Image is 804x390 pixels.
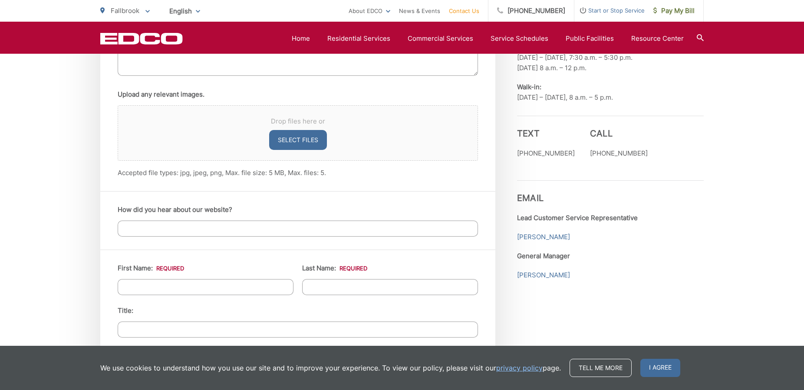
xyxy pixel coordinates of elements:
[100,32,183,45] a: EDCD logo. Return to the homepage.
[269,130,327,150] button: select files, upload any relevant images.
[517,270,570,280] a: [PERSON_NAME]
[118,264,184,272] label: First Name:
[517,128,575,139] h3: Text
[302,264,367,272] label: Last Name:
[491,33,548,44] a: Service Schedules
[517,252,570,260] strong: General Manager
[640,359,680,377] span: I agree
[517,42,704,73] p: [DATE] – [DATE], 7:30 a.m. – 5:30 p.m. [DATE] 8 a.m. – 12 p.m.
[399,6,440,16] a: News & Events
[570,359,632,377] a: Tell me more
[408,33,473,44] a: Commercial Services
[118,206,232,214] label: How did you hear about our website?
[100,363,561,373] p: We use cookies to understand how you use our site and to improve your experience. To view our pol...
[327,33,390,44] a: Residential Services
[496,363,543,373] a: privacy policy
[517,214,638,222] strong: Lead Customer Service Representative
[590,128,648,139] h3: Call
[517,83,541,91] b: Walk-in:
[349,6,390,16] a: About EDCO
[292,33,310,44] a: Home
[590,148,648,159] p: [PHONE_NUMBER]
[517,148,575,159] p: [PHONE_NUMBER]
[129,116,467,127] span: Drop files here or
[517,82,704,103] p: [DATE] – [DATE], 8 a.m. – 5 p.m.
[566,33,614,44] a: Public Facilities
[517,180,704,203] h3: Email
[449,6,479,16] a: Contact Us
[111,6,139,15] span: Fallbrook
[631,33,684,44] a: Resource Center
[118,91,204,98] label: Upload any relevant images.
[118,169,326,177] span: Accepted file types: jpg, jpeg, png, Max. file size: 5 MB, Max. files: 5.
[517,232,570,242] a: [PERSON_NAME]
[163,3,207,19] span: English
[118,307,133,315] label: Title:
[653,6,695,16] span: Pay My Bill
